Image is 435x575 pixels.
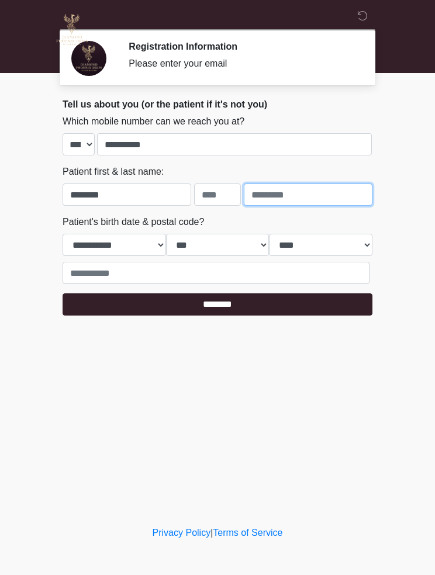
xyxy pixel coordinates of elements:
img: Diamond Phoenix Drips IV Hydration Logo [51,9,93,51]
a: Terms of Service [213,528,282,538]
a: | [210,528,213,538]
h2: Tell us about you (or the patient if it's not you) [63,99,372,110]
label: Patient's birth date & postal code? [63,215,204,229]
label: Which mobile number can we reach you at? [63,115,244,129]
div: Please enter your email [129,57,355,71]
a: Privacy Policy [153,528,211,538]
label: Patient first & last name: [63,165,164,179]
